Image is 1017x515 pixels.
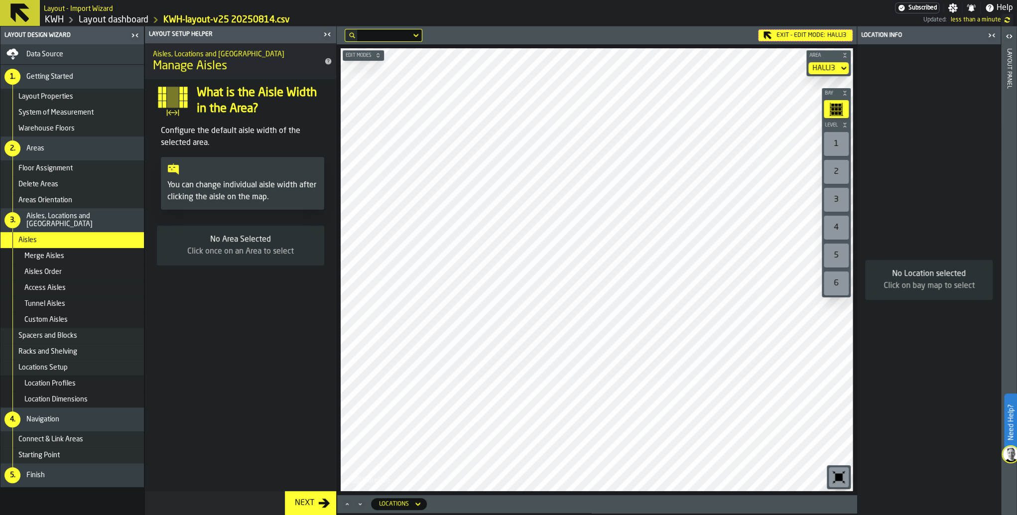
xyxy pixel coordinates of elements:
div: button-toolbar-undefined [822,214,851,242]
span: Custom Aisles [24,316,68,324]
div: 1. [4,69,20,85]
a: link-to-/wh/i/4fb45246-3b77-4bb5-b880-c337c3c5facb/designer [79,14,148,25]
div: Menu Subscription [895,2,939,13]
div: Layout panel [1006,46,1013,513]
span: Aisles Order [24,268,62,276]
li: menu Finish [0,463,144,487]
div: Next [291,497,318,509]
label: button-toggle-undefined [1001,14,1013,26]
div: button-toolbar-undefined [822,98,851,120]
span: Aisles [18,236,37,244]
div: 2 [824,160,849,184]
li: menu Access Aisles [0,280,144,296]
svg: Reset zoom and position [831,469,847,485]
span: Updated: [923,16,947,23]
span: Delete Areas [18,180,58,188]
div: 5 [824,244,849,267]
div: No Area Selected [165,234,316,246]
h2: Sub Title [153,48,312,58]
header: Layout panel [1001,26,1017,515]
label: button-toggle-Settings [944,3,962,13]
div: Click on bay map to select [873,280,985,292]
li: menu Locations Setup [0,360,144,376]
div: 4 [824,216,849,240]
li: menu Racks and Shelving [0,344,144,360]
span: Layout Properties [18,93,73,101]
label: button-toggle-Close me [128,29,142,41]
span: Access Aisles [24,284,66,292]
a: logo-header [343,469,399,489]
li: menu Getting Started [0,65,144,89]
li: menu Warehouse Floors [0,121,144,136]
div: 4. [4,411,20,427]
a: link-to-/wh/i/4fb45246-3b77-4bb5-b880-c337c3c5facb [45,14,64,25]
li: menu Areas [0,136,144,160]
label: button-toggle-Notifications [962,3,980,13]
span: Starting Point [18,451,60,459]
div: 6 [824,271,849,295]
span: Areas Orientation [18,196,72,204]
button: button-Next [285,491,336,515]
div: button-toolbar-undefined [822,269,851,297]
button: button- [343,50,384,60]
div: 2. [4,140,20,156]
span: Spacers and Blocks [18,332,77,340]
button: button- [806,50,851,60]
li: menu Data Source [0,44,144,65]
span: Areas [26,144,44,152]
span: Connect & Link Areas [18,435,83,443]
span: Location Dimensions [24,395,88,403]
div: input-question-What is the Aisle Width in the Area? [149,85,332,117]
span: Tunnel Aisles [24,300,65,308]
span: Getting Started [26,73,73,81]
li: menu Aisles Order [0,264,144,280]
span: Floor Assignment [18,164,73,172]
p: Configure the default aisle width of the selected area. [161,125,324,149]
label: Need Help? [1005,394,1016,450]
span: Data Source [26,50,63,58]
nav: Breadcrumb [44,14,484,26]
label: button-toggle-Close me [320,28,334,40]
li: menu Location Dimensions [0,391,144,407]
li: menu Spacers and Blocks [0,328,144,344]
span: Merge Aisles [24,252,64,260]
label: button-toggle-Open [1002,28,1016,46]
span: System of Measurement [18,109,94,117]
span: Racks and Shelving [18,348,77,356]
header: Layout Setup Helper [145,26,336,43]
div: 3. [4,212,20,228]
li: menu Aisles [0,232,144,248]
div: DropdownMenuValue-locations [371,498,427,510]
div: button-toolbar-undefined [822,158,851,186]
div: DropdownMenuValue-HALLI3 [808,62,849,74]
button: button- [822,88,851,98]
button: Minimize [354,499,366,509]
span: Aisles, Locations and [GEOGRAPHIC_DATA] [26,212,140,228]
li: menu Areas Orientation [0,192,144,208]
button: Maximize [341,499,353,509]
li: menu Location Profiles [0,376,144,391]
span: Locations Setup [18,364,68,372]
div: button-toolbar-undefined [822,242,851,269]
span: Warehouse Floors [18,125,75,132]
a: link-to-/wh/i/4fb45246-3b77-4bb5-b880-c337c3c5facb/settings/billing [895,2,939,13]
div: button-toolbar-undefined [822,186,851,214]
label: button-toggle-Help [981,2,1017,14]
a: link-to-/wh/i/4fb45246-3b77-4bb5-b880-c337c3c5facb/import/layout/bc67bc83-cf40-4552-bf37-1cec7804... [163,14,290,25]
div: No Location selected [873,268,985,280]
span: 19/08/2025, 11.36.35 [951,16,1001,23]
div: Location Info [859,32,985,39]
li: menu Floor Assignment [0,160,144,176]
h4: What is the Aisle Width in the Area? [197,85,324,117]
header: Layout Design Wizard [0,26,144,44]
span: Level [823,123,840,128]
div: Layout Setup Helper [147,31,320,38]
span: HALLI3 [827,32,846,39]
h2: Sub Title [44,3,113,13]
div: DropdownMenuValue-locations [379,501,409,508]
div: 3 [824,188,849,212]
div: button-toolbar-undefined [822,130,851,158]
div: hide filter [349,32,355,38]
span: Edit Modes [344,53,373,58]
p: You can change individual aisle width after clicking the aisle on the map. [167,179,318,203]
